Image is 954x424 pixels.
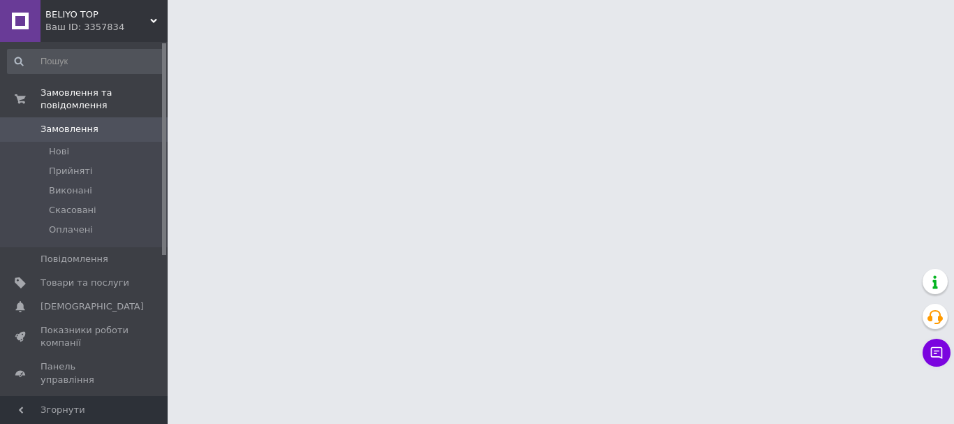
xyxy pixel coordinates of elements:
span: Замовлення та повідомлення [41,87,168,112]
span: Прийняті [49,165,92,177]
span: BELIYO TOP [45,8,150,21]
span: Скасовані [49,204,96,217]
div: Ваш ID: 3357834 [45,21,168,34]
span: Виконані [49,184,92,197]
span: Замовлення [41,123,98,136]
span: Показники роботи компанії [41,324,129,349]
span: Оплачені [49,224,93,236]
span: Повідомлення [41,253,108,265]
button: Чат з покупцем [923,339,951,367]
input: Пошук [7,49,165,74]
span: Нові [49,145,69,158]
span: [DEMOGRAPHIC_DATA] [41,300,144,313]
span: Товари та послуги [41,277,129,289]
span: Панель управління [41,360,129,386]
